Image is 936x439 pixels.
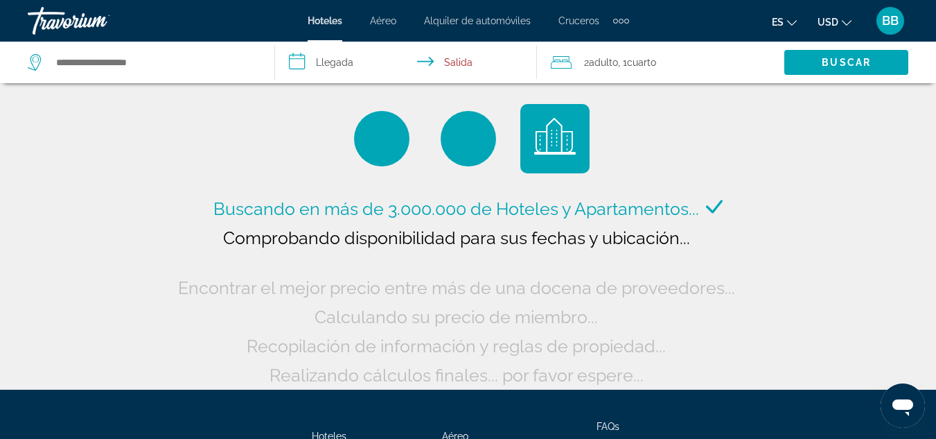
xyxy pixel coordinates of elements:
span: USD [818,17,838,28]
a: FAQs [597,421,619,432]
span: es [772,17,784,28]
iframe: Botón para iniciar la ventana de mensajería [881,384,925,428]
span: Buscar [822,57,871,68]
span: Cuarto [627,57,656,68]
span: BB [882,14,899,28]
span: Comprobando disponibilidad para sus fechas y ubicación... [223,227,690,248]
input: Search hotel destination [55,52,254,73]
button: User Menu [872,6,908,35]
a: Aéreo [370,15,396,26]
button: Change language [772,12,797,32]
button: Select check in and out date [275,42,536,83]
button: Extra navigation items [613,10,629,32]
button: Search [784,50,908,75]
span: , 1 [618,53,656,72]
span: Recopilación de información y reglas de propiedad... [247,336,666,356]
a: Travorium [28,3,166,39]
button: Change currency [818,12,851,32]
a: Cruceros [558,15,599,26]
span: Encontrar el mejor precio entre más de una docena de proveedores... [178,277,735,298]
span: 2 [584,53,618,72]
span: Realizando cálculos finales... por favor espere... [270,365,644,386]
button: Travelers: 2 adults, 0 children [537,42,784,83]
span: Buscando en más de 3.000.000 de Hoteles y Apartamentos... [213,198,699,219]
a: Alquiler de automóviles [424,15,531,26]
span: Adulto [589,57,618,68]
span: Calculando su precio de miembro... [315,307,598,327]
a: Hoteles [308,15,342,26]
